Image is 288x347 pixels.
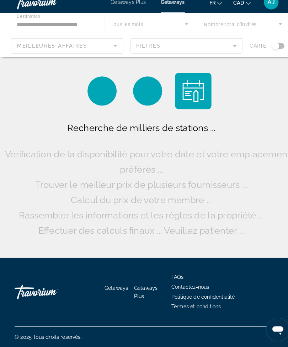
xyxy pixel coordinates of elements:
a: Contactez-nous [167,286,204,291]
span: © 2025 Tous droits réservés. [14,334,80,340]
span: Recherche de milliers de stations ... [66,128,210,139]
a: Go Home [14,283,85,304]
span: Vérification de la disponibilité pour votre date et votre emplacement préférés ... [5,153,283,179]
button: Change currency [228,6,245,16]
a: Getaways [157,8,180,13]
button: Change language [204,6,217,16]
span: Trouver le meilleur prix de plusieurs fournisseurs ... [34,183,241,194]
span: Rassembler les informations et les règles de la propriété ... [18,213,257,224]
span: CAD [228,9,238,14]
span: Effectuer des calculs finaux ... Veuillez patienter ... [37,228,239,239]
a: Getaways Plus [131,287,154,300]
iframe: Bouton de lancement de la fenêtre de messagerie [260,319,282,341]
span: fr [204,9,210,14]
button: User Menu [255,3,274,18]
a: Termes et conditions [167,305,215,310]
a: Getaways [102,287,125,292]
a: Travorium [14,1,85,20]
a: Getaways Plus [108,8,143,13]
a: Politique de confidentialité [167,295,229,301]
a: FAQs [167,276,179,282]
span: AJ [261,7,268,14]
span: Calcul du prix de votre membre ... [69,198,207,209]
